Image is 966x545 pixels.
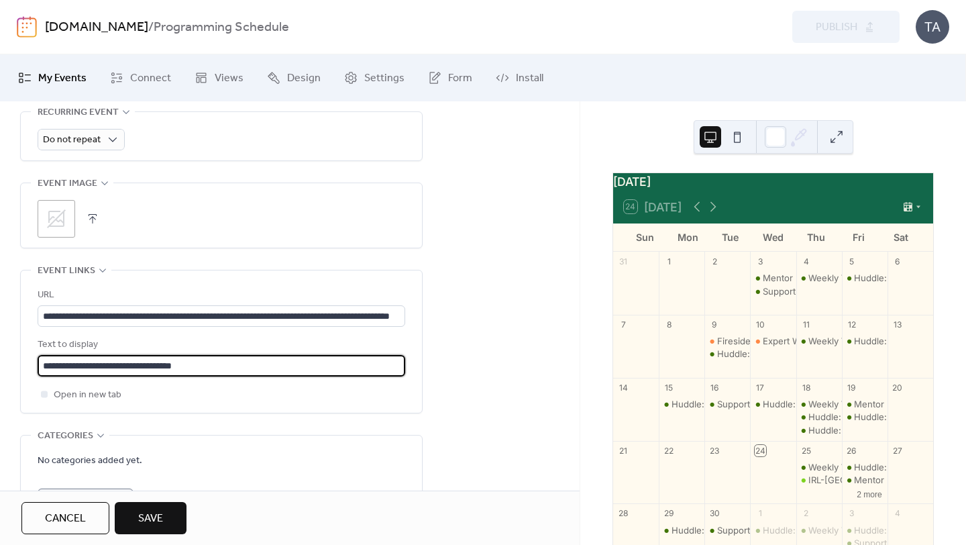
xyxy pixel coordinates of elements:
span: Open in new tab [54,387,121,403]
div: Sat [879,224,922,251]
div: 19 [846,382,857,393]
div: 15 [663,382,675,393]
span: Save [138,511,163,527]
span: Recurring event [38,105,119,121]
div: Fri [837,224,880,251]
div: Huddle: Leadership Development Session 1: Breaking Down Leadership Challenges in Your Org [659,398,704,410]
div: 1 [755,508,766,519]
span: Do not repeat [43,131,101,149]
div: 31 [618,256,629,267]
div: 7 [618,319,629,330]
div: Weekly Virtual Co-working [796,272,842,284]
div: Huddle: Leadership Development Session 2: Defining Leadership Competencies [659,524,704,536]
button: Add Category [38,489,133,513]
div: IRL-Atlanta Happy Hour [796,474,842,486]
div: 22 [663,445,675,456]
div: 3 [755,256,766,267]
button: Cancel [21,502,109,534]
div: Weekly Virtual Co-working [808,335,920,347]
a: Views [184,60,254,96]
div: 4 [800,256,812,267]
span: Install [516,70,543,87]
span: No categories added yet. [38,453,142,469]
div: Mentor Moments with Jen Fox-Navigating Professional Reinvention [842,398,888,410]
div: Huddle: HR-preneurs Connect [808,411,937,423]
div: 27 [892,445,903,456]
a: Form [418,60,482,96]
div: Huddle: Introverted and Influential - Strategies for Visibility and Presence [842,461,888,473]
div: Huddle: Connect! Team Coaches [842,524,888,536]
div: 20 [892,382,903,393]
div: Sun [624,224,667,251]
div: 9 [709,319,720,330]
div: Huddle: Career Leveling Frameworks for Go To Market functions [704,348,750,360]
div: 13 [892,319,903,330]
div: Text to display [38,337,402,353]
div: 10 [755,319,766,330]
span: Event links [38,263,95,279]
b: / [148,15,154,40]
div: ; [38,200,75,238]
div: Huddle: The Compensation Confidence Series: Quick Wins for Year-End Success Part 2 [750,398,796,410]
a: Design [257,60,331,96]
div: 12 [846,319,857,330]
span: Event image [38,176,97,192]
div: Mentor Moments with Suzan Bond- Leading Through Org Change [842,474,888,486]
div: Weekly Virtual Co-working [796,398,842,410]
div: 11 [800,319,812,330]
div: 21 [618,445,629,456]
div: 25 [800,445,812,456]
div: Expert Workshop: Current Trends with Employment Law, Stock Options & Equity Grants [750,335,796,347]
div: Mentor Moments with Jen Fox-Navigating Professional Reinvention [750,272,796,284]
span: Connect [130,70,171,87]
div: 1 [663,256,675,267]
div: 4 [892,508,903,519]
div: 16 [709,382,720,393]
b: Programming Schedule [154,15,289,40]
div: 3 [846,508,857,519]
a: My Events [8,60,97,96]
div: 30 [709,508,720,519]
div: 18 [800,382,812,393]
div: 26 [846,445,857,456]
div: Huddle: HR-preneurs Connect [796,411,842,423]
div: Weekly Virtual Co-working [808,524,920,536]
img: logo [17,16,37,38]
span: My Events [38,70,87,87]
div: Weekly Virtual Co-working [808,398,920,410]
div: [DATE] [613,173,933,191]
a: [DOMAIN_NAME] [45,15,148,40]
span: Settings [364,70,405,87]
div: Huddle: HR & People Analytics [842,335,888,347]
div: Huddle: Connect! Leadership Team Coaches [842,272,888,284]
div: Wed [752,224,795,251]
span: Design [287,70,321,87]
a: Install [486,60,553,96]
div: 2 [800,508,812,519]
span: Views [215,70,244,87]
div: 17 [755,382,766,393]
div: 14 [618,382,629,393]
div: Tue [709,224,752,251]
div: Weekly Virtual Co-working [796,335,842,347]
span: Form [448,70,472,87]
div: 2 [709,256,720,267]
div: Thu [794,224,837,251]
div: Weekly Virtual Co-working [808,272,920,284]
div: Weekly Virtual Co-working [796,461,842,473]
div: Weekly Virtual Co-working [808,461,920,473]
span: Categories [38,428,93,444]
div: Huddle: Building High Performance Teams in Biotech/Pharma [842,411,888,423]
div: 28 [618,508,629,519]
button: 2 more [851,487,888,500]
div: Support Circle: Empowering Job Seekers & Career Pathfinders [704,398,750,410]
div: Support Circle: Empowering Job Seekers & Career Pathfinders [750,285,796,297]
div: 8 [663,319,675,330]
a: Connect [100,60,181,96]
div: 24 [755,445,766,456]
div: URL [38,287,402,303]
button: Save [115,502,186,534]
div: Weekly Virtual Co-working [796,524,842,536]
div: Mon [667,224,710,251]
span: Cancel [45,511,86,527]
